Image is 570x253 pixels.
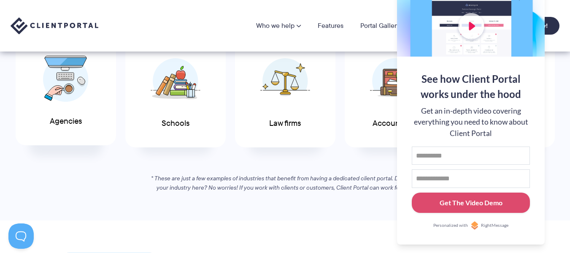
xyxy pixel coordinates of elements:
[318,22,343,29] a: Features
[16,35,116,146] a: Agencies
[470,221,479,230] img: Personalized with RightMessage
[440,198,502,208] div: Get The Video Demo
[269,119,301,128] span: Law firms
[373,119,417,128] span: Accountants
[345,38,445,148] a: Accountants
[360,22,400,29] a: Portal Gallery
[412,106,530,139] div: Get an in-depth video covering everything you need to know about Client Portal
[8,223,34,249] iframe: Toggle Customer Support
[50,117,82,126] span: Agencies
[412,193,530,213] button: Get The Video Demo
[151,174,419,192] em: * These are just a few examples of industries that benefit from having a dedicated client portal....
[125,38,226,148] a: Schools
[412,221,530,230] a: Personalized withRightMessage
[412,71,530,102] div: See how Client Portal works under the hood
[256,22,301,29] a: Who we help
[481,222,508,229] span: RightMessage
[433,222,468,229] span: Personalized with
[235,38,335,148] a: Law firms
[162,119,189,128] span: Schools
